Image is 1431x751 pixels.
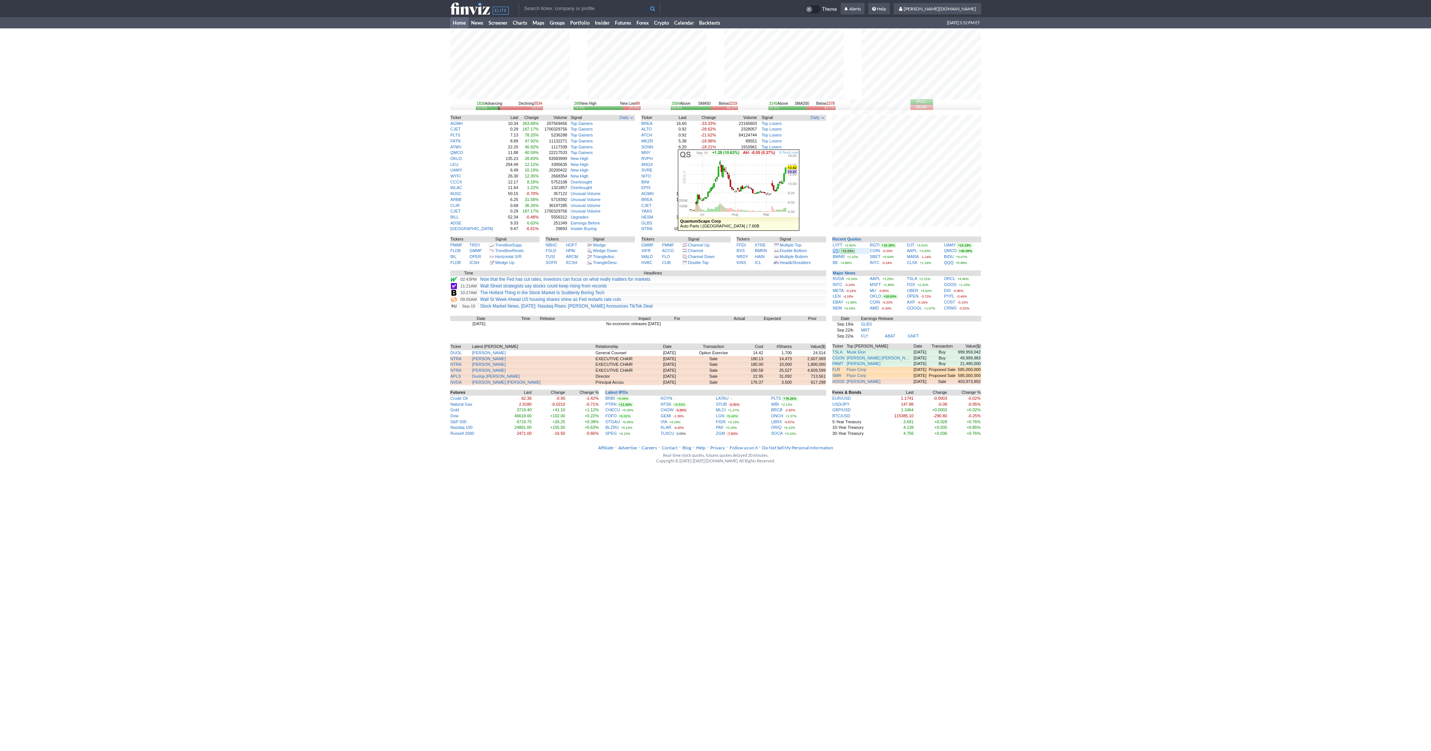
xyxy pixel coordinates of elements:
div: 56.9% [769,106,780,110]
span: 1826 [477,101,485,106]
a: MU [870,288,876,293]
a: AGMH [451,121,463,126]
a: Advertise [618,445,637,450]
a: Multiple Bottom [780,254,808,259]
a: [PERSON_NAME] [472,368,506,373]
a: New High [571,168,588,172]
a: BRCB [771,408,783,412]
a: MNY [641,150,650,155]
a: Dow [451,414,459,418]
a: BTC/USD [833,414,850,418]
a: ARCM [566,254,578,259]
a: Wall Street strategists say stocks could keep rising from records [480,283,607,289]
a: S&P 500 [451,420,467,424]
a: AAPL [870,276,880,281]
a: MJSC [451,191,462,196]
a: USD/JPY [833,402,850,406]
a: Alerts [841,3,865,15]
a: Channel [688,248,703,253]
a: NTRA [451,356,462,361]
a: TSLA [833,350,843,354]
a: News [468,17,486,28]
a: EUR/USD [833,396,851,400]
b: Major News [833,271,856,275]
a: CHOW [661,408,674,412]
div: New High [574,101,597,106]
a: Unusual Volume [571,203,600,208]
a: PMMF [662,243,674,247]
a: Portfolio [568,17,592,28]
a: Wedge Down [593,248,617,253]
a: [PERSON_NAME] [PERSON_NAME] [472,380,541,384]
a: [PERSON_NAME] [472,351,506,355]
a: KCSH [566,260,578,265]
a: COIN [870,248,880,253]
a: Top Gainers [571,139,593,143]
a: LYFT [833,243,843,247]
a: PLTS [451,133,461,137]
a: HOFT [566,243,577,247]
a: PMMF [451,243,462,247]
span: 3304 [672,101,680,106]
a: TSLA [907,276,917,281]
div: 40.2% [727,106,737,110]
div: Below [719,101,737,106]
span: Daily [811,115,819,121]
a: STUB [716,402,727,406]
a: VIA [661,420,667,424]
a: KOYN [661,396,672,400]
a: SVRE [641,168,653,172]
div: 33.0% [477,106,487,110]
a: GNFT [908,334,919,338]
a: ZGM [716,431,725,436]
a: PLTS [771,396,781,400]
span: 3534 [534,101,542,106]
a: ATCH [641,133,652,137]
a: NTSK [661,402,672,406]
a: PTRN [606,402,617,406]
a: [PERSON_NAME] [PERSON_NAME] [847,355,912,361]
a: BE [833,260,838,265]
a: FLDB [451,260,461,265]
a: NTRA [641,226,653,231]
span: Asc. [607,254,615,259]
a: Affiliate [598,445,613,450]
a: CRWD [944,306,957,310]
a: PYPL [944,294,954,298]
a: GLBS [861,322,872,326]
div: Above [769,101,788,106]
a: HOOD [833,379,845,384]
div: SMA50 [671,101,738,106]
a: TRSY [470,243,480,247]
a: LEU [451,162,458,167]
a: INTC [833,282,843,287]
a: Do Not Sell My Personal Information [762,445,833,450]
a: HESM [641,215,653,219]
a: SONN [641,145,653,149]
a: NVDA [833,276,844,281]
a: Screener [486,17,510,28]
img: chart.ashx [678,150,799,217]
a: Careers [642,445,657,450]
a: Sep 22/b [837,328,853,332]
div: Declining [518,101,542,106]
a: Unusual Volume [571,197,600,202]
a: GEMI [661,414,671,418]
div: 63.8% [531,106,542,110]
a: QMCO [944,248,957,253]
a: TriangleAsc. [593,254,616,259]
button: Signals interval [810,115,825,121]
a: ATMV [451,145,462,149]
a: Dunlop [PERSON_NAME] [472,374,520,378]
a: Top Losers [762,127,782,131]
a: WALD [641,254,653,259]
a: OPER [470,254,481,259]
a: HPAI [566,248,575,253]
a: Stock Market News, [DATE]: Nasdaq Rises; [PERSON_NAME] Announces TikTok Deal [480,304,653,309]
button: Bear [910,105,933,110]
a: Upgrades [571,215,588,219]
a: NTRA [451,362,462,367]
a: Help [868,3,890,15]
a: KINS [737,260,746,265]
span: 2219 [729,101,737,106]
